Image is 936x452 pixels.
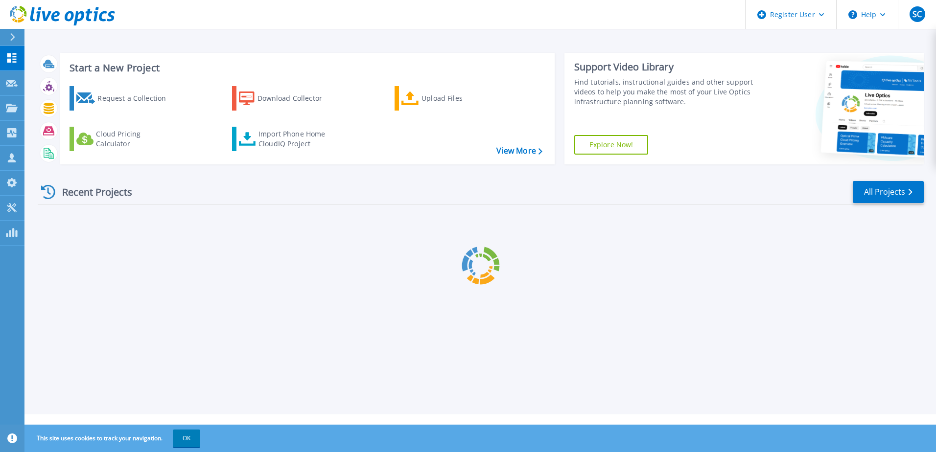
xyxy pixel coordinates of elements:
button: OK [173,429,200,447]
div: Download Collector [257,89,336,108]
span: This site uses cookies to track your navigation. [27,429,200,447]
a: Request a Collection [70,86,179,111]
a: Explore Now! [574,135,649,155]
a: Upload Files [395,86,504,111]
a: All Projects [853,181,924,203]
div: Request a Collection [97,89,176,108]
div: Import Phone Home CloudIQ Project [258,129,335,149]
div: Find tutorials, instructional guides and other support videos to help you make the most of your L... [574,77,757,107]
div: Recent Projects [38,180,145,204]
div: Cloud Pricing Calculator [96,129,174,149]
a: View More [496,146,542,156]
div: Upload Files [421,89,500,108]
h3: Start a New Project [70,63,542,73]
span: SC [913,10,922,18]
a: Cloud Pricing Calculator [70,127,179,151]
div: Support Video Library [574,61,757,73]
a: Download Collector [232,86,341,111]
